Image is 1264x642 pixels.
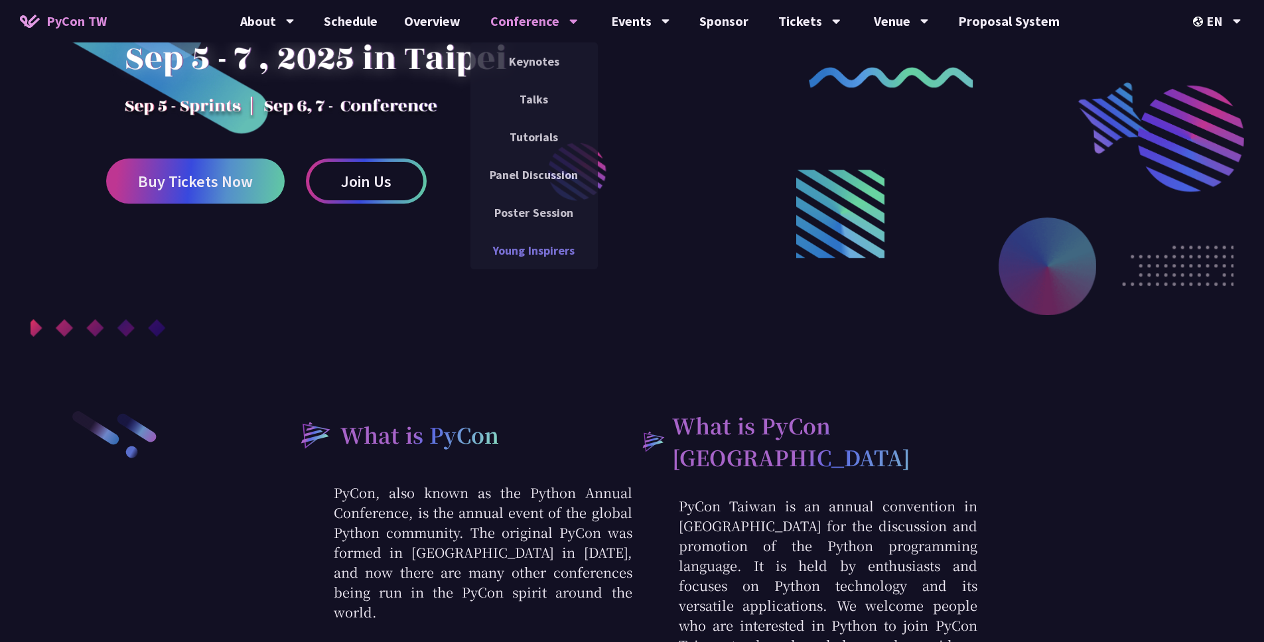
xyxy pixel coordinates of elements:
[341,173,391,190] span: Join Us
[138,173,253,190] span: Buy Tickets Now
[470,235,598,266] a: Young Inspirers
[470,84,598,115] a: Talks
[470,159,598,190] a: Panel Discussion
[1193,17,1206,27] img: Locale Icon
[106,159,285,204] a: Buy Tickets Now
[470,121,598,153] a: Tutorials
[46,11,107,31] span: PyCon TW
[809,67,973,88] img: curly-2.e802c9f.png
[287,409,340,460] img: heading-bullet
[20,15,40,28] img: Home icon of PyCon TW 2025
[7,5,120,38] a: PyCon TW
[287,483,632,622] p: PyCon, also known as the Python Annual Conference, is the annual event of the global Python commu...
[470,197,598,228] a: Poster Session
[340,418,499,450] h2: What is PyCon
[632,422,673,460] img: heading-bullet
[306,159,427,204] a: Join Us
[672,409,977,473] h2: What is PyCon [GEOGRAPHIC_DATA]
[470,46,598,77] a: Keynotes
